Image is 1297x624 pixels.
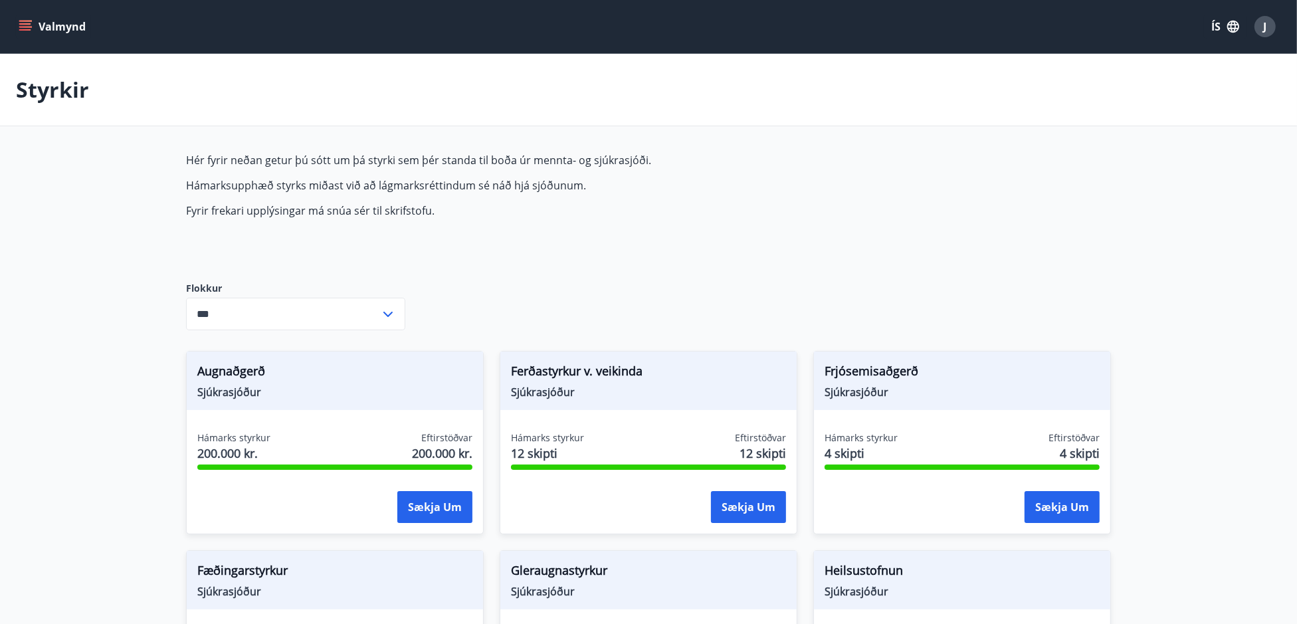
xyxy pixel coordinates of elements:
[412,445,472,462] span: 200.000 kr.
[197,562,472,584] span: Fæðingarstyrkur
[16,75,89,104] p: Styrkir
[197,584,472,599] span: Sjúkrasjóður
[825,562,1100,584] span: Heilsustofnun
[511,362,786,385] span: Ferðastyrkur v. veikinda
[421,431,472,445] span: Eftirstöðvar
[397,491,472,523] button: Sækja um
[1048,431,1100,445] span: Eftirstöðvar
[740,445,786,462] span: 12 skipti
[1264,19,1267,34] span: J
[735,431,786,445] span: Eftirstöðvar
[186,153,813,167] p: Hér fyrir neðan getur þú sótt um þá styrki sem þér standa til boða úr mennta- og sjúkrasjóði.
[197,385,472,399] span: Sjúkrasjóður
[1249,11,1281,43] button: J
[197,445,270,462] span: 200.000 kr.
[16,15,91,39] button: menu
[511,445,584,462] span: 12 skipti
[825,385,1100,399] span: Sjúkrasjóður
[511,562,786,584] span: Gleraugnastyrkur
[1060,445,1100,462] span: 4 skipti
[1204,15,1247,39] button: ÍS
[197,362,472,385] span: Augnaðgerð
[825,445,898,462] span: 4 skipti
[511,385,786,399] span: Sjúkrasjóður
[1025,491,1100,523] button: Sækja um
[186,282,405,295] label: Flokkur
[511,431,584,445] span: Hámarks styrkur
[825,431,898,445] span: Hámarks styrkur
[197,431,270,445] span: Hámarks styrkur
[511,584,786,599] span: Sjúkrasjóður
[186,203,813,218] p: Fyrir frekari upplýsingar má snúa sér til skrifstofu.
[711,491,786,523] button: Sækja um
[186,178,813,193] p: Hámarksupphæð styrks miðast við að lágmarksréttindum sé náð hjá sjóðunum.
[825,362,1100,385] span: Frjósemisaðgerð
[825,584,1100,599] span: Sjúkrasjóður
